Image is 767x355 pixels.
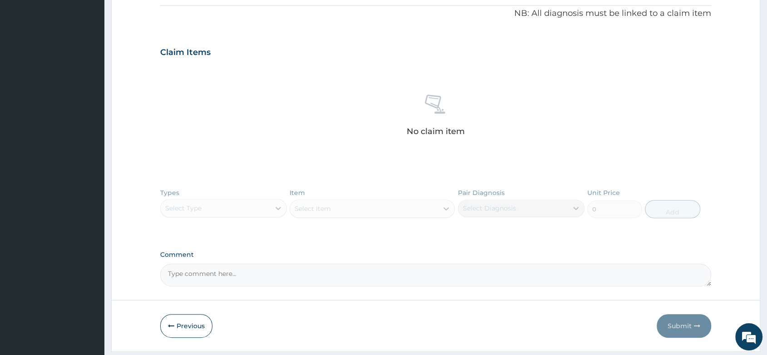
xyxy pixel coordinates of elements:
[407,127,465,136] p: No claim item
[17,45,37,68] img: d_794563401_company_1708531726252_794563401
[149,5,171,26] div: Minimize live chat window
[47,51,152,63] div: Chat with us now
[160,48,211,58] h3: Claim Items
[160,251,711,259] label: Comment
[53,115,125,206] span: We're online!
[5,248,173,280] textarea: Type your message and hit 'Enter'
[657,314,711,338] button: Submit
[160,8,711,20] p: NB: All diagnosis must be linked to a claim item
[160,314,212,338] button: Previous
